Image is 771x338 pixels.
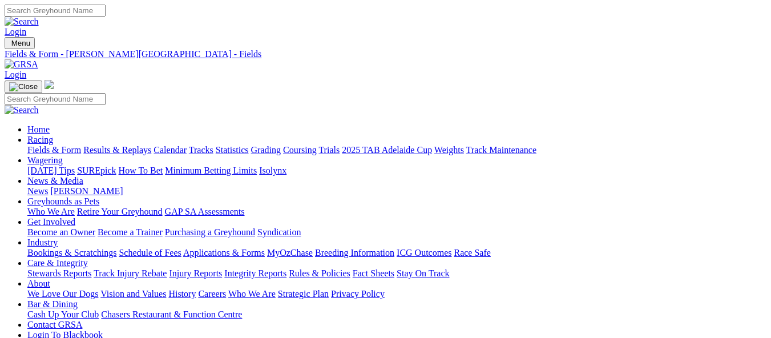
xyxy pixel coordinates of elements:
a: Calendar [154,145,187,155]
a: Who We Are [228,289,276,299]
a: Home [27,124,50,134]
a: Fields & Form [27,145,81,155]
a: About [27,279,50,288]
div: Care & Integrity [27,268,766,279]
a: MyOzChase [267,248,313,257]
a: Trials [318,145,340,155]
div: Wagering [27,166,766,176]
div: Get Involved [27,227,766,238]
a: Contact GRSA [27,320,82,329]
a: Who We Are [27,207,75,216]
button: Toggle navigation [5,81,42,93]
a: Stewards Reports [27,268,91,278]
a: Track Maintenance [466,145,536,155]
a: Greyhounds as Pets [27,196,99,206]
a: News & Media [27,176,83,186]
a: Weights [434,145,464,155]
a: We Love Our Dogs [27,289,98,299]
a: Industry [27,238,58,247]
img: Search [5,105,39,115]
div: Industry [27,248,766,258]
a: Schedule of Fees [119,248,181,257]
a: Isolynx [259,166,286,175]
a: Retire Your Greyhound [77,207,163,216]
input: Search [5,93,106,105]
img: GRSA [5,59,38,70]
input: Search [5,5,106,17]
a: Coursing [283,145,317,155]
div: About [27,289,766,299]
img: logo-grsa-white.png [45,80,54,89]
a: Login [5,27,26,37]
div: Racing [27,145,766,155]
a: Injury Reports [169,268,222,278]
a: Rules & Policies [289,268,350,278]
a: Care & Integrity [27,258,88,268]
img: Search [5,17,39,27]
a: Chasers Restaurant & Function Centre [101,309,242,319]
a: [PERSON_NAME] [50,186,123,196]
span: Menu [11,39,30,47]
a: Cash Up Your Club [27,309,99,319]
a: [DATE] Tips [27,166,75,175]
a: Become a Trainer [98,227,163,237]
a: Wagering [27,155,63,165]
a: Grading [251,145,281,155]
a: Minimum Betting Limits [165,166,257,175]
div: Greyhounds as Pets [27,207,766,217]
a: Login [5,70,26,79]
button: Toggle navigation [5,37,35,49]
a: Get Involved [27,217,75,227]
a: Results & Replays [83,145,151,155]
a: Statistics [216,145,249,155]
a: Racing [27,135,53,144]
a: Fields & Form - [PERSON_NAME][GEOGRAPHIC_DATA] - Fields [5,49,766,59]
a: Tracks [189,145,213,155]
a: Become an Owner [27,227,95,237]
a: History [168,289,196,299]
a: Strategic Plan [278,289,329,299]
a: Careers [198,289,226,299]
div: Bar & Dining [27,309,766,320]
a: ICG Outcomes [397,248,451,257]
a: Fact Sheets [353,268,394,278]
a: 2025 TAB Adelaide Cup [342,145,432,155]
div: News & Media [27,186,766,196]
a: News [27,186,48,196]
a: Breeding Information [315,248,394,257]
a: Syndication [257,227,301,237]
a: Purchasing a Greyhound [165,227,255,237]
a: SUREpick [77,166,116,175]
a: Bar & Dining [27,299,78,309]
a: How To Bet [119,166,163,175]
a: Applications & Forms [183,248,265,257]
a: Privacy Policy [331,289,385,299]
a: Bookings & Scratchings [27,248,116,257]
a: Integrity Reports [224,268,286,278]
img: Close [9,82,38,91]
a: Track Injury Rebate [94,268,167,278]
a: GAP SA Assessments [165,207,245,216]
a: Stay On Track [397,268,449,278]
a: Vision and Values [100,289,166,299]
a: Race Safe [454,248,490,257]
